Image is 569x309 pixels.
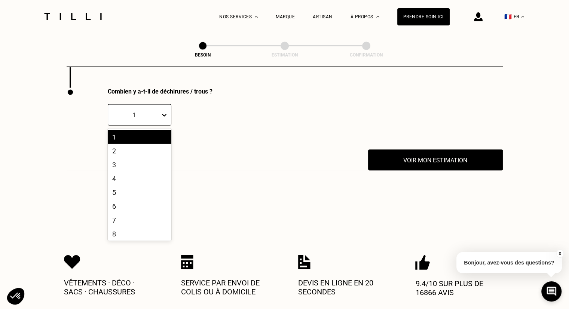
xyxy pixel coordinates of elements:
div: 8 [108,227,171,241]
img: Logo du service de couturière Tilli [42,13,104,20]
img: Menu déroulant à propos [376,16,379,18]
img: Menu déroulant [255,16,258,18]
a: Prendre soin ici [397,8,450,25]
img: Icon [181,255,193,269]
a: Marque [276,14,295,19]
p: Service par envoi de colis ou à domicile [181,278,271,296]
img: Icon [298,255,310,269]
div: 3 [108,158,171,172]
img: menu déroulant [521,16,524,18]
div: 2 [108,144,171,158]
div: Estimation [247,52,322,58]
img: icône connexion [474,12,483,21]
div: 4 [108,172,171,186]
div: 1 [112,111,156,119]
div: Besoin [165,52,240,58]
p: Vêtements · Déco · Sacs · Chaussures [64,278,154,296]
div: 7 [108,213,171,227]
p: Devis en ligne en 20 secondes [298,278,388,296]
div: 1 [108,130,171,144]
button: Voir mon estimation [368,150,503,171]
div: 5 [108,186,171,199]
div: Combien y a-t-il de déchirures / trous ? [108,88,399,95]
div: Confirmation [329,52,404,58]
span: 🇫🇷 [504,13,512,20]
img: Icon [415,255,430,270]
p: 9.4/10 sur plus de 16866 avis [415,279,505,297]
a: Artisan [313,14,333,19]
p: Bonjour, avez-vous des questions? [456,252,562,273]
img: Icon [64,255,80,269]
div: 6 [108,199,171,213]
button: X [556,250,563,258]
